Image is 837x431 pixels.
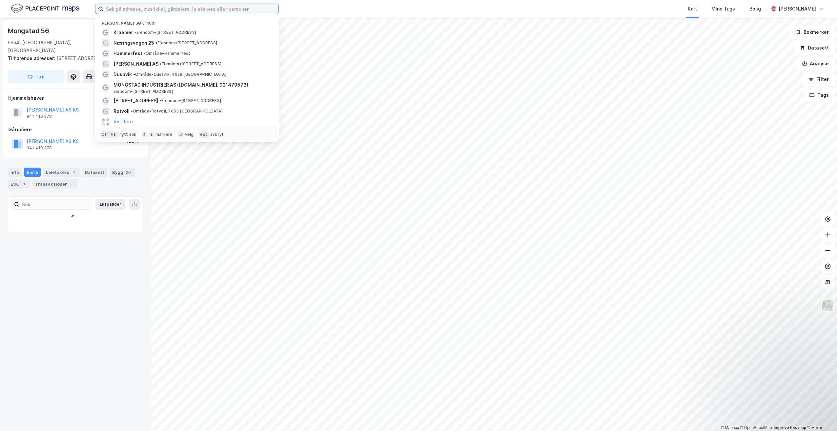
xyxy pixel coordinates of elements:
[144,51,146,56] span: •
[803,73,834,86] button: Filter
[95,15,279,27] div: [PERSON_NAME] søk (100)
[8,94,143,102] div: Hjemmelshaver
[8,126,143,133] div: Gårdeiere
[131,109,133,113] span: •
[134,30,136,35] span: •
[82,168,107,177] div: Datasett
[27,114,52,119] div: 941 410 278
[24,168,41,177] div: Eiere
[779,5,816,13] div: [PERSON_NAME]
[10,3,79,14] img: logo.f888ab2527a4732fd821a326f86c7f29.svg
[133,72,226,77] span: Område • Dusavik, 4029 [GEOGRAPHIC_DATA]
[804,89,834,102] button: Tags
[113,97,158,105] span: [STREET_ADDRESS]
[113,81,271,89] span: MONGSTAD INDUSTRIER AS ([DOMAIN_NAME]. 921479573)
[8,70,64,83] button: Tag
[749,5,761,13] div: Bolig
[160,61,221,67] span: Eiendom • [STREET_ADDRESS]
[113,71,132,78] span: Dusavik
[144,51,191,56] span: Område • Hammerfest
[27,145,52,151] div: 941 410 278
[185,132,194,137] div: velg
[794,41,834,54] button: Datasett
[113,29,133,36] span: Kraemer
[21,181,27,187] div: 1
[160,61,162,66] span: •
[155,40,217,46] span: Eiendom • [STREET_ADDRESS]
[125,169,132,175] div: 20
[706,382,837,428] iframe: Intercom notifications message
[8,179,30,189] div: ESG
[155,132,173,137] div: markere
[119,132,137,137] div: nytt søk
[210,132,224,137] div: avbryt
[822,299,834,312] img: Z
[8,39,106,54] div: 5954, [GEOGRAPHIC_DATA], [GEOGRAPHIC_DATA]
[113,107,130,115] span: Rotvoll
[103,4,278,14] input: Søk på adresse, matrikkel, gårdeiere, leietakere eller personer
[796,57,834,70] button: Analyse
[774,425,806,430] a: Improve this map
[134,30,196,35] span: Eiendom • [STREET_ADDRESS]
[790,26,834,39] button: Bokmerker
[711,5,735,13] div: Mine Tags
[199,131,209,138] div: esc
[740,425,772,430] a: OpenStreetMap
[8,168,22,177] div: Info
[43,168,80,177] div: Leietakere
[133,72,135,77] span: •
[113,89,173,94] span: Eiendom • [STREET_ADDRESS]
[155,40,157,45] span: •
[721,425,739,430] a: Mapbox
[100,131,118,138] div: Ctrl + k
[8,55,56,61] span: Tilhørende adresser:
[70,214,81,224] img: spinner.a6d8c91a73a9ac5275cf975e30b51cfb.svg
[8,54,138,62] div: [STREET_ADDRESS]
[32,179,77,189] div: Transaksjoner
[68,181,75,187] div: 1
[95,199,125,210] button: Ekspander
[113,60,158,68] span: [PERSON_NAME] AS
[113,50,142,57] span: Hammerfest
[688,5,697,13] div: Kart
[19,199,91,209] input: Søk
[8,26,51,36] div: Mongstad 56
[71,169,77,175] div: 1
[113,118,133,126] button: Vis flere
[159,98,161,103] span: •
[131,109,223,114] span: Område • Rotvoll, 7053 [GEOGRAPHIC_DATA]
[113,39,154,47] span: Næringsvegen 25
[159,98,221,103] span: Eiendom • [STREET_ADDRESS]
[110,168,135,177] div: Bygg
